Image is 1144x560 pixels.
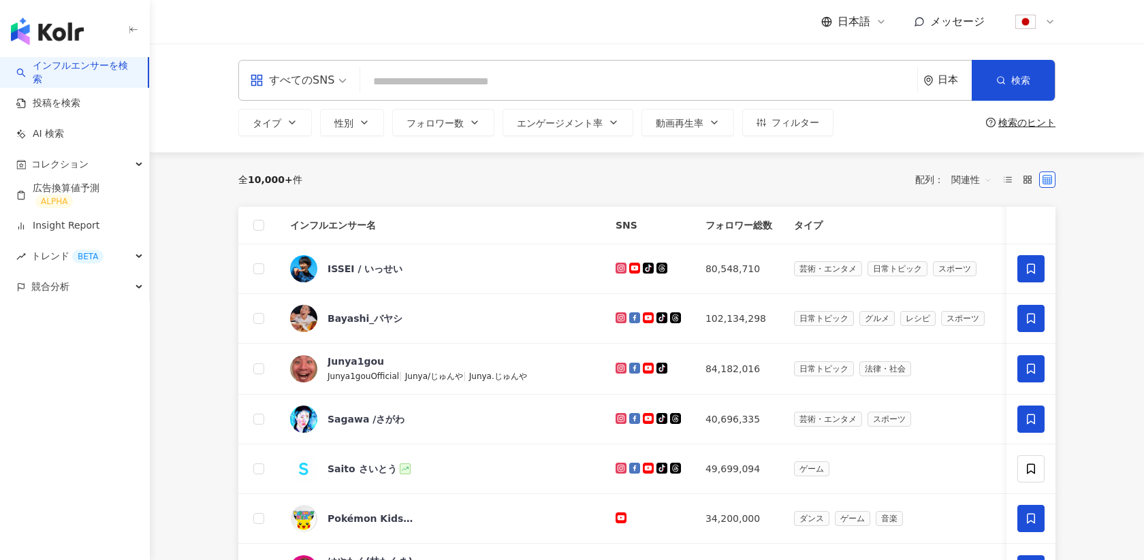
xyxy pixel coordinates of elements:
[835,511,870,526] span: ゲーム
[399,370,405,381] span: |
[290,255,317,282] img: KOL Avatar
[290,355,317,382] img: KOL Avatar
[938,74,972,86] div: 日本
[838,14,870,29] span: 日本語
[290,505,594,532] a: KOL AvatarPokémon Kids TV
[641,109,734,136] button: 動画再生率
[1011,75,1030,86] span: 検索
[794,461,829,476] span: ゲーム
[469,372,527,381] span: Junya.じゅんや
[794,361,854,376] span: 日常トピック
[320,109,384,136] button: 性別
[392,109,494,136] button: フォロワー数
[238,174,302,185] div: 全 件
[1013,9,1038,35] img: flag-Japan-800x800.png
[328,355,384,368] div: Junya1gou
[31,271,69,302] span: 競合分析
[238,109,312,136] button: タイプ
[328,312,402,325] div: Bayashi_バヤシ
[328,512,416,525] div: Pokémon Kids TV
[986,118,996,127] span: question-circle
[923,76,934,86] span: environment
[250,73,264,87] span: appstore
[695,395,783,444] td: 40,696,335
[859,311,895,326] span: グルメ
[328,262,402,276] div: ISSEI / いっせい
[695,244,783,294] td: 80,548,710
[290,305,317,332] img: KOL Avatar
[328,372,399,381] span: Junya1gouOfficial
[794,261,862,276] span: 芸術・エンタメ
[794,311,854,326] span: 日常トピック
[695,207,783,244] th: フォロワー総数
[16,219,99,233] a: Insight Report
[695,294,783,344] td: 102,134,298
[31,241,104,271] span: トレンド
[290,455,594,482] a: KOL AvatarSaito さいとう
[290,455,317,482] img: KOL Avatar
[915,169,1000,191] div: 配列：
[16,252,26,261] span: rise
[279,207,605,244] th: インフルエンサー名
[16,182,138,209] a: 広告換算値予測ALPHA
[941,311,985,326] span: スポーツ
[517,118,603,129] span: エンゲージメント率
[868,261,927,276] span: 日常トピック
[31,149,89,180] span: コレクション
[772,117,819,128] span: フィルター
[11,18,84,45] img: logo
[794,511,829,526] span: ダンス
[253,118,281,129] span: タイプ
[334,118,353,129] span: 性別
[16,127,64,141] a: AI 検索
[951,169,992,191] span: 関連性
[290,305,594,332] a: KOL AvatarBayashi_バヤシ
[742,109,833,136] button: フィルター
[328,412,404,426] div: Sagawa /さがわ
[900,311,936,326] span: レシピ
[290,406,594,433] a: KOL AvatarSagawa /さがわ
[876,511,903,526] span: 音楽
[859,361,911,376] span: 法律・社会
[16,97,80,110] a: 投稿を検索
[695,444,783,494] td: 49,699,094
[405,372,463,381] span: Junya/じゅんや
[605,207,695,244] th: SNS
[248,174,293,185] span: 10,000+
[290,406,317,433] img: KOL Avatar
[16,59,137,86] a: searchインフルエンサーを検索
[503,109,633,136] button: エンゲージメント率
[794,412,862,427] span: 芸術・エンタメ
[695,344,783,395] td: 84,182,016
[290,255,594,282] a: KOL AvatarISSEI / いっせい
[656,118,703,129] span: 動画再生率
[930,15,985,28] span: メッセージ
[407,118,464,129] span: フォロワー数
[695,494,783,544] td: 34,200,000
[868,412,911,427] span: スポーツ
[998,117,1055,128] div: 検索のヒント
[290,355,594,383] a: KOL AvatarJunya1gouJunya1gouOfficial|Junya/じゅんや|Junya.じゅんや
[72,250,104,263] div: BETA
[933,261,976,276] span: スポーツ
[463,370,469,381] span: |
[250,69,334,91] div: すべてのSNS
[328,462,397,476] div: Saito さいとう
[972,60,1055,101] button: 検索
[290,505,317,532] img: KOL Avatar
